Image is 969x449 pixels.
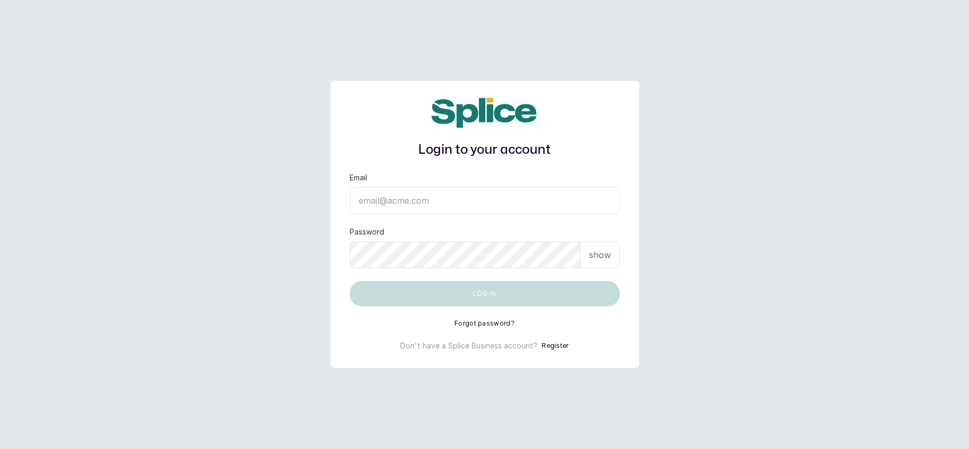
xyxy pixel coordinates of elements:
[400,340,537,351] p: Don't have a Splice Business account?
[350,140,620,160] h1: Login to your account
[350,172,367,183] label: Email
[350,281,620,306] button: Log in
[454,319,515,328] button: Forgot password?
[350,227,384,237] label: Password
[542,340,568,351] button: Register
[589,248,611,261] p: show
[350,187,620,214] input: email@acme.com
